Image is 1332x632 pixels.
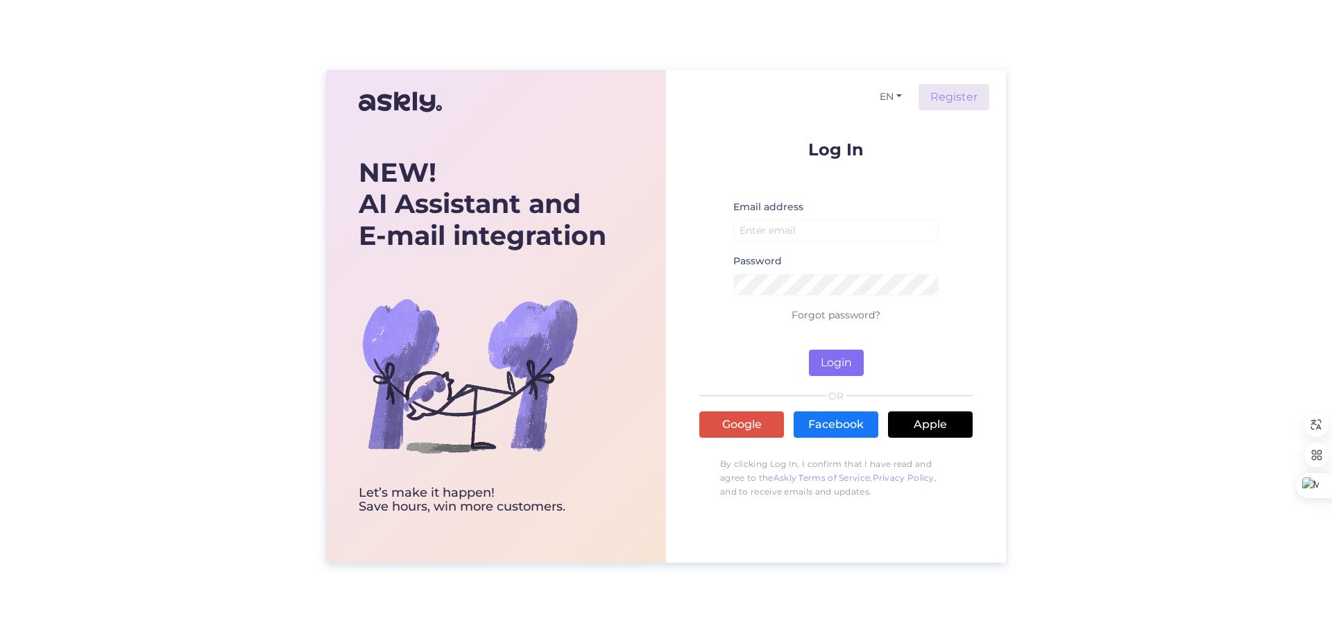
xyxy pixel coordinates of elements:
[733,220,939,241] input: Enter email
[874,87,907,107] button: EN
[733,200,803,214] label: Email address
[699,411,784,438] a: Google
[888,411,973,438] a: Apple
[359,486,606,514] div: Let’s make it happen! Save hours, win more customers.
[359,264,581,486] img: bg-askly
[359,157,606,252] div: AI Assistant and E-mail integration
[774,472,871,483] a: Askly Terms of Service
[359,156,436,189] b: NEW!
[733,254,782,268] label: Password
[919,84,989,110] a: Register
[699,141,973,158] p: Log In
[826,391,846,401] span: OR
[873,472,934,483] a: Privacy Policy
[699,450,973,506] p: By clicking Log In, I confirm that I have read and agree to the , , and to receive emails and upd...
[809,350,864,376] button: Login
[794,411,878,438] a: Facebook
[792,309,880,321] a: Forgot password?
[359,85,442,119] img: Askly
